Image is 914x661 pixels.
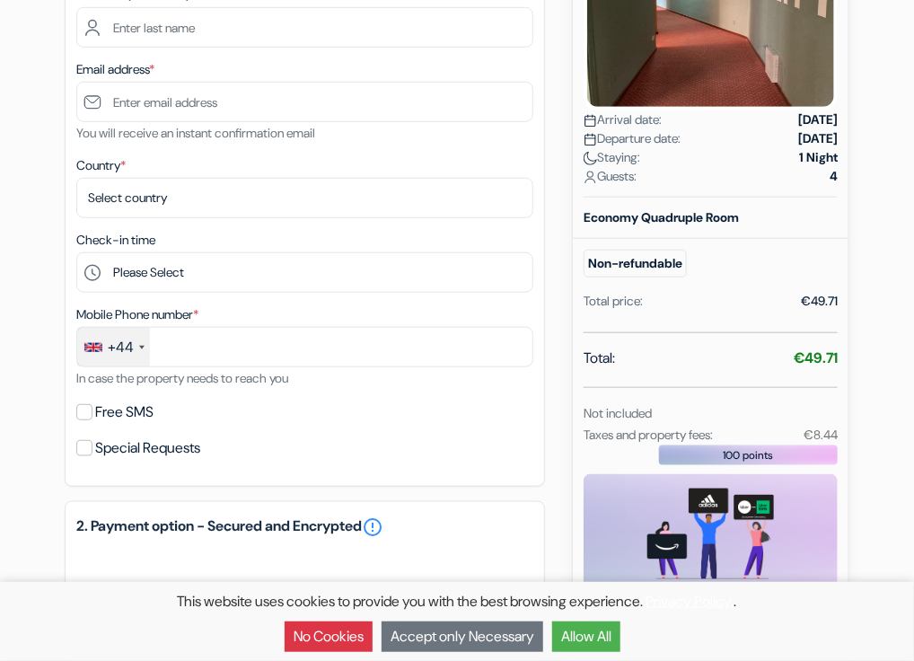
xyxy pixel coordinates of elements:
[801,292,838,311] div: €49.71
[95,436,200,461] label: Special Requests
[584,152,597,165] img: moon.svg
[647,489,774,579] img: gift_card_hero_new.png
[804,427,838,443] small: €8.44
[76,156,126,175] label: Country
[552,621,620,652] button: Allow All
[362,516,383,538] a: error_outline
[584,209,739,225] b: Economy Quadruple Room
[584,148,640,167] span: Staying:
[584,292,643,311] div: Total price:
[76,125,315,141] small: You will receive an instant confirmation email
[76,370,288,386] small: In case the property needs to reach you
[9,591,905,613] p: This website uses cookies to provide you with the best browsing experience. .
[95,400,154,425] label: Free SMS
[798,110,838,129] strong: [DATE]
[76,231,155,250] label: Check-in time
[584,427,713,443] small: Taxes and property fees:
[76,516,533,538] h5: 2. Payment option - Secured and Encrypted
[798,129,838,148] strong: [DATE]
[584,348,615,369] span: Total:
[584,405,652,421] small: Not included
[584,114,597,128] img: calendar.svg
[799,148,838,167] strong: 1 Night
[108,337,134,358] div: +44
[285,621,373,652] button: No Cookies
[830,167,838,186] strong: 4
[724,447,774,463] span: 100 points
[584,133,597,146] img: calendar.svg
[605,579,816,598] span: Score 100 points with this booking!
[76,60,154,79] label: Email address
[77,328,150,366] div: United Kingdom: +44
[794,348,838,367] strong: €49.71
[584,167,637,186] span: Guests:
[584,110,662,129] span: Arrival date:
[646,592,734,611] a: Privacy Policy.
[76,7,533,48] input: Enter last name
[584,250,687,278] small: Non-refundable
[76,305,198,324] label: Mobile Phone number
[382,621,543,652] button: Accept only Necessary
[584,129,681,148] span: Departure date:
[76,82,533,122] input: Enter email address
[584,171,597,184] img: user_icon.svg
